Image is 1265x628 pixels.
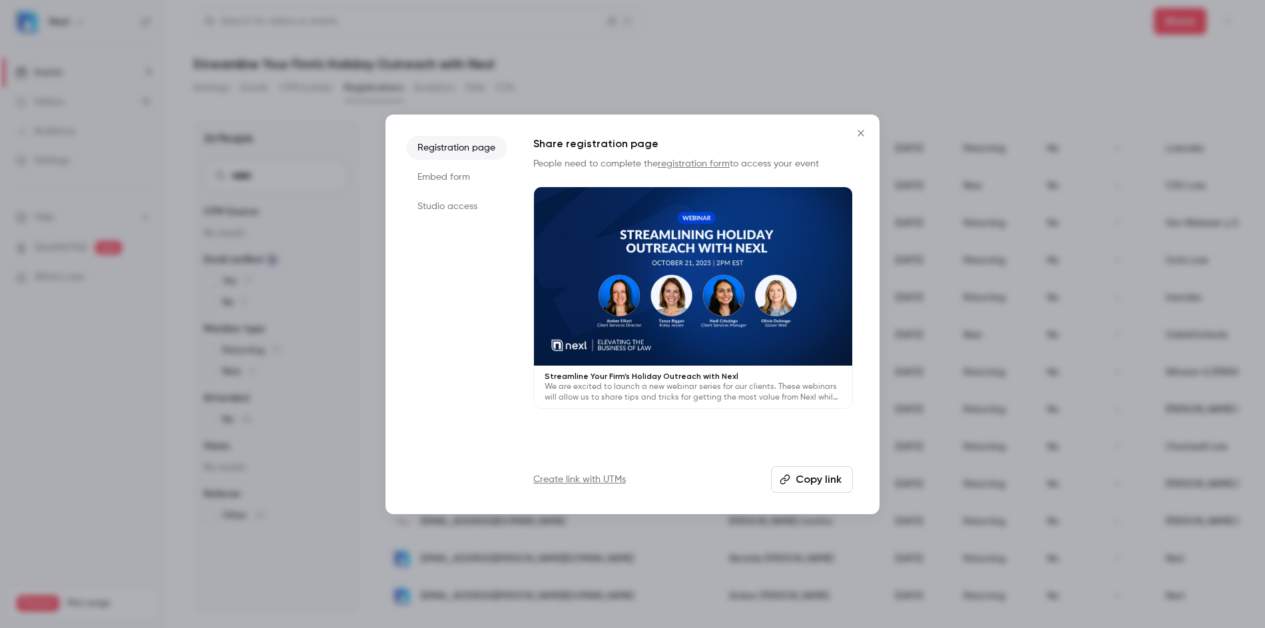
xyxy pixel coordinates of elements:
a: Streamline Your Firm’s Holiday Outreach with NexlWe are excited to launch a new webinar series fo... [533,186,853,410]
p: We are excited to launch a new webinar series for our clients. These webinars will allow us to sh... [545,382,842,403]
li: Registration page [407,136,507,160]
button: Close [848,120,874,147]
li: Studio access [407,194,507,218]
p: People need to complete the to access your event [533,157,853,170]
a: Create link with UTMs [533,473,626,486]
a: registration form [658,159,730,168]
p: Streamline Your Firm’s Holiday Outreach with Nexl [545,371,842,382]
h1: Share registration page [533,136,853,152]
button: Copy link [771,466,853,493]
li: Embed form [407,165,507,189]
